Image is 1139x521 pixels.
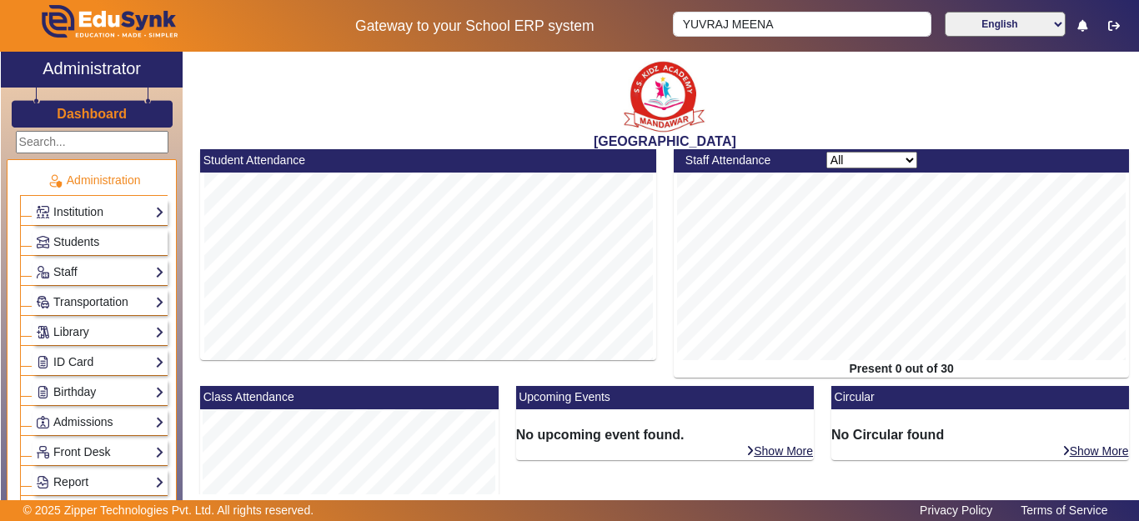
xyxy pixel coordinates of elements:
span: Students [53,235,99,248]
input: Search [673,12,931,37]
a: Privacy Policy [911,499,1001,521]
h5: Gateway to your School ERP system [294,18,656,35]
h2: Administrator [43,58,141,78]
h3: Dashboard [57,106,127,122]
mat-card-header: Circular [831,386,1129,409]
img: b9104f0a-387a-4379-b368-ffa933cda262 [623,56,706,133]
h6: No Circular found [831,427,1129,443]
img: Students.png [37,236,49,248]
p: © 2025 Zipper Technologies Pvt. Ltd. All rights reserved. [23,502,314,519]
p: Administration [20,172,168,189]
a: Show More [1061,443,1130,458]
input: Search... [16,131,168,153]
a: Terms of Service [1012,499,1116,521]
img: Administration.png [48,173,63,188]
